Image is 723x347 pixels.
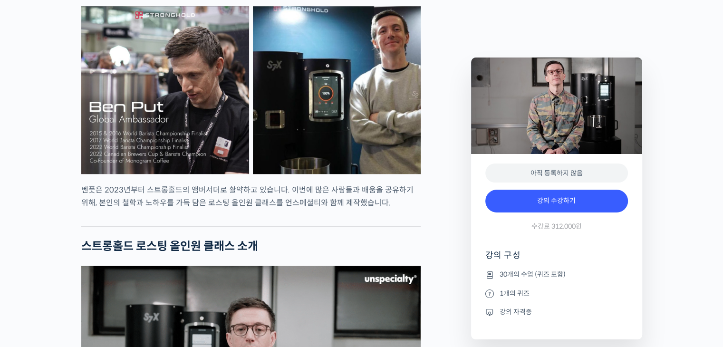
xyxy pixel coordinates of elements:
h4: 강의 구성 [485,250,628,269]
div: 아직 등록하지 않음 [485,164,628,183]
li: 강의 자격증 [485,306,628,318]
p: 벤풋은 2023년부터 스트롱홀드의 앰버서더로 활약하고 있습니다. 이번에 많은 사람들과 배움을 공유하기 위해, 본인의 철학과 노하우를 가득 담은 로스팅 올인원 클래스를 언스페셜... [81,183,421,209]
a: 대화 [63,268,123,292]
a: 설정 [123,268,183,292]
a: 강의 수강하기 [485,190,628,212]
a: 홈 [3,268,63,292]
li: 1개의 퀴즈 [485,288,628,299]
h2: 스트롱홀드 로스팅 올인원 클래스 소개 [81,240,421,253]
span: 홈 [30,282,36,290]
span: 수강료 312,000원 [531,222,582,231]
span: 설정 [147,282,158,290]
span: 대화 [87,283,98,290]
li: 30개의 수업 (퀴즈 포함) [485,269,628,280]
